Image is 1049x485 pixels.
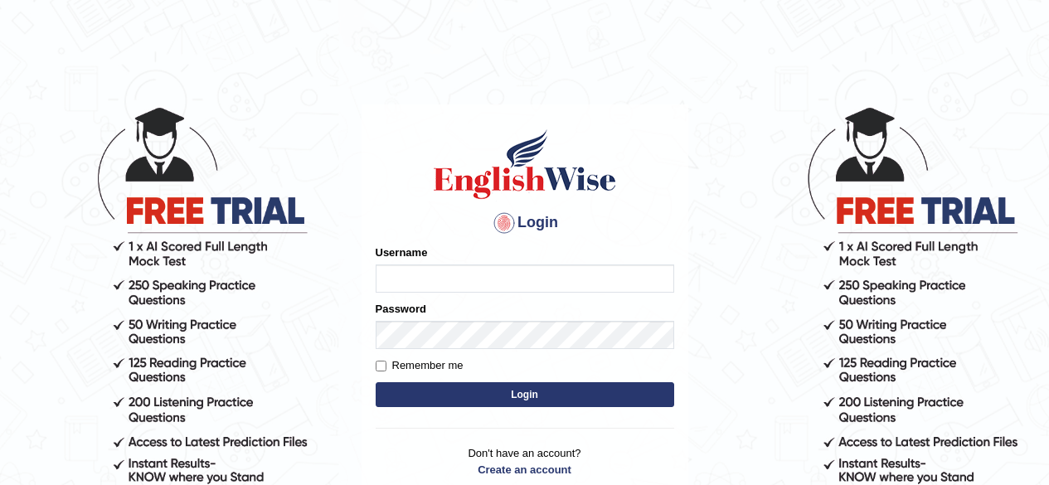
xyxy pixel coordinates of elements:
[376,361,386,371] input: Remember me
[430,127,619,201] img: Logo of English Wise sign in for intelligent practice with AI
[376,382,674,407] button: Login
[376,357,464,374] label: Remember me
[376,462,674,478] a: Create an account
[376,245,428,260] label: Username
[376,210,674,236] h4: Login
[376,301,426,317] label: Password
